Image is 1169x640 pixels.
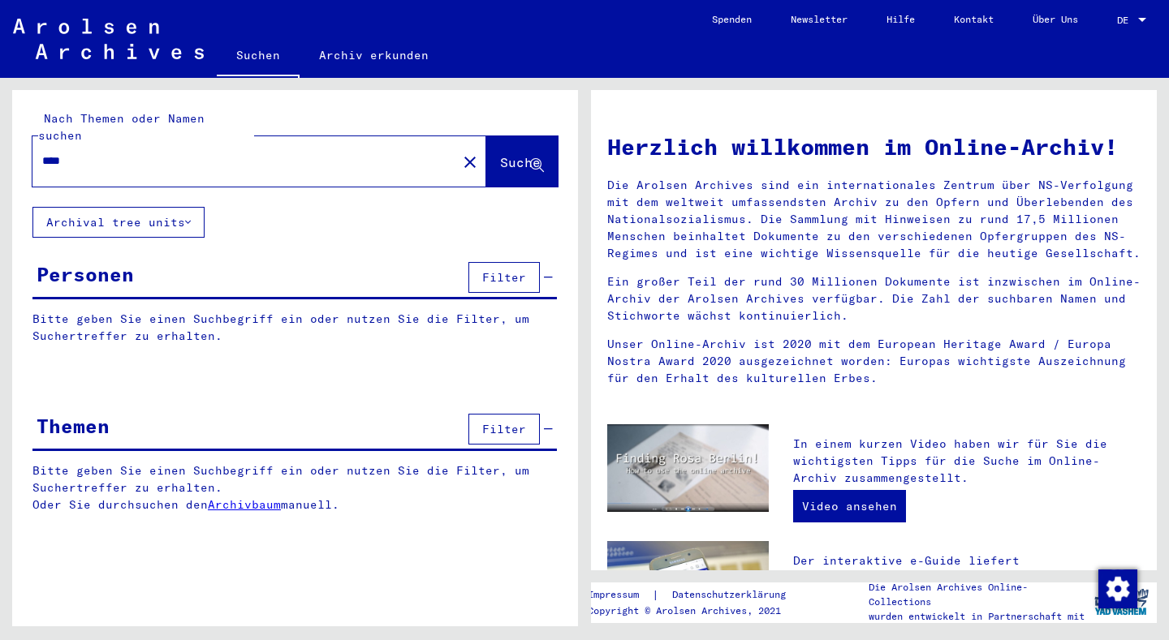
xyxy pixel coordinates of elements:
button: Clear [454,145,486,178]
a: Archiv erkunden [300,36,448,75]
img: Zustimmung ändern [1098,569,1137,608]
a: Archivbaum [208,497,281,512]
div: Zustimmung ändern [1098,569,1137,608]
span: DE [1117,15,1135,26]
button: Filter [468,262,540,293]
p: Unser Online-Archiv ist 2020 mit dem European Heritage Award / Europa Nostra Award 2020 ausgezeic... [607,336,1141,387]
button: Archival tree units [32,207,205,238]
span: Suche [500,154,541,170]
a: Datenschutzerklärung [659,586,805,603]
p: wurden entwickelt in Partnerschaft mit [869,609,1086,624]
a: Impressum [588,586,652,603]
p: Ein großer Teil der rund 30 Millionen Dokumente ist inzwischen im Online-Archiv der Arolsen Archi... [607,273,1141,324]
p: Bitte geben Sie einen Suchbegriff ein oder nutzen Sie die Filter, um Suchertreffer zu erhalten. [32,311,557,345]
img: video.jpg [607,424,769,512]
img: yv_logo.png [1091,582,1152,622]
div: Personen [37,260,134,289]
div: Themen [37,411,110,440]
p: In einem kurzen Video haben wir für Sie die wichtigsten Tipps für die Suche im Online-Archiv zusa... [793,436,1141,487]
p: Die Arolsen Archives sind ein internationales Zentrum über NS-Verfolgung mit dem weltweit umfasse... [607,177,1141,262]
p: Bitte geben Sie einen Suchbegriff ein oder nutzen Sie die Filter, um Suchertreffer zu erhalten. O... [32,462,558,513]
button: Filter [468,414,540,445]
mat-label: Nach Themen oder Namen suchen [38,111,205,143]
p: Copyright © Arolsen Archives, 2021 [588,603,805,618]
span: Filter [482,270,526,285]
a: Suchen [217,36,300,78]
a: Video ansehen [793,490,906,522]
div: | [588,586,805,603]
p: Die Arolsen Archives Online-Collections [869,580,1086,609]
h1: Herzlich willkommen im Online-Archiv! [607,130,1141,164]
mat-icon: close [460,152,480,172]
button: Suche [486,136,558,187]
img: Arolsen_neg.svg [13,19,204,59]
span: Filter [482,422,526,436]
